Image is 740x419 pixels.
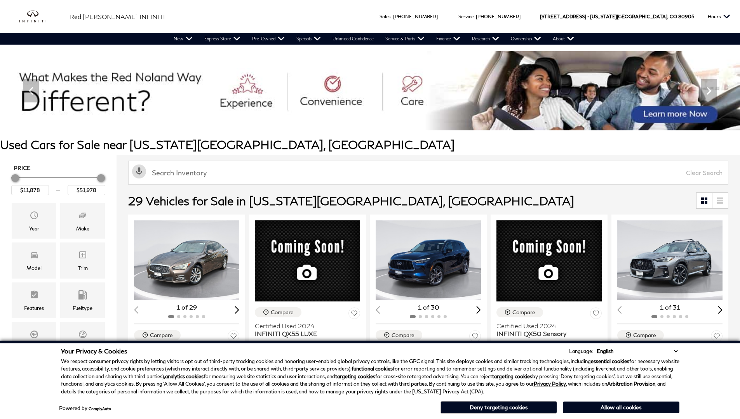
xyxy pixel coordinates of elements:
div: Next slide [476,306,481,313]
span: Fueltype [78,288,87,304]
a: Pre-Owned [246,33,291,45]
a: Certified Used 2024INFINITI QX55 LUXE [255,322,360,338]
div: FeaturesFeatures [12,282,56,318]
div: FueltypeFueltype [60,282,105,318]
a: Privacy Policy [534,381,566,387]
a: Service & Parts [380,33,430,45]
div: 1 / 2 [376,220,482,300]
a: Express Store [198,33,246,45]
img: 2014 INFINITI Q50 Premium 1 [134,220,240,300]
a: ComplyAuto [89,406,111,411]
div: YearYear [12,203,56,239]
button: pricing tab [501,338,544,355]
div: TrimTrim [60,242,105,278]
span: Service [458,14,474,19]
button: Deny targeting cookies [441,401,557,414]
div: 1 of 31 [617,303,723,312]
div: Model [26,264,42,272]
button: Compare Vehicle [255,307,301,317]
div: Make [76,224,89,233]
input: Search Inventory [128,161,728,185]
div: Price [11,171,105,195]
button: Save Vehicle [469,330,481,345]
a: Red [PERSON_NAME] INFINITI [70,12,165,21]
div: 1 of 29 [134,303,239,312]
input: Maximum [68,185,105,195]
div: MakeMake [60,203,105,239]
strong: essential cookies [591,358,629,364]
span: Your Privacy & Cookies [61,347,127,355]
div: Fueltype [73,304,92,312]
a: Ownership [505,33,547,45]
a: [PHONE_NUMBER] [393,14,438,19]
span: Transmission [30,328,39,343]
nav: Main Navigation [168,33,580,45]
button: Compare Vehicle [134,330,181,340]
span: Year [30,209,39,224]
span: Go to slide 3 [372,116,380,124]
img: INFINITI [19,10,58,23]
span: Certified Used 2024 [255,322,354,330]
a: infiniti [19,10,58,23]
button: pricing tab [259,338,303,355]
button: Save Vehicle [711,330,723,345]
h5: Price [14,164,103,171]
span: Certified Used 2024 [496,322,596,330]
span: Model [30,248,39,264]
strong: targeting cookies [335,373,375,379]
span: Sales [380,14,391,19]
span: : [474,14,475,19]
div: Compare [150,332,173,339]
div: Next slide [235,306,239,313]
strong: targeting cookies [492,373,532,379]
div: Year [29,224,39,233]
button: Compare Vehicle [376,330,422,340]
strong: functional cookies [352,365,393,372]
img: 2024 INFINITI QX55 LUXE [255,220,360,301]
button: Save Vehicle [348,307,360,322]
div: Compare [392,332,414,339]
span: Mileage [78,328,87,343]
div: Previous [23,79,39,102]
div: Features [24,304,44,312]
a: Finance [430,33,466,45]
div: MileageMileage [60,322,105,358]
span: Go to slide 4 [383,116,390,124]
button: Save Vehicle [590,307,602,322]
span: Go to slide 1 [350,116,358,124]
div: 1 / 2 [617,220,724,300]
svg: Click to toggle on voice search [132,164,146,178]
div: 1 of 30 [376,303,481,312]
div: TransmissionTransmission [12,322,56,358]
span: : [391,14,392,19]
div: Compare [271,309,294,316]
strong: analytics cookies [165,373,204,379]
div: Powered by [59,406,111,411]
button: Save Vehicle [228,330,239,345]
input: Minimum [11,185,49,195]
a: Specials [291,33,327,45]
button: Allow all cookies [563,402,679,413]
span: Trim [78,248,87,264]
strong: Arbitration Provision [607,381,655,387]
img: 2022 INFINITI QX60 LUXE 1 [376,220,482,300]
img: 2025 INFINITI QX50 SPORT 1 [617,220,724,300]
select: Language Select [595,347,679,355]
div: Minimum Price [11,174,19,182]
span: 29 Vehicles for Sale in [US_STATE][GEOGRAPHIC_DATA], [GEOGRAPHIC_DATA] [128,194,574,208]
a: About [547,33,580,45]
a: Research [466,33,505,45]
span: Make [78,209,87,224]
button: Compare Vehicle [496,307,543,317]
div: Trim [78,264,88,272]
button: details tab [312,338,355,355]
button: details tab [554,338,597,355]
span: INFINITI QX55 LUXE [255,330,354,338]
div: Next slide [718,306,723,313]
span: Features [30,288,39,304]
div: Language: [569,349,593,354]
div: Compare [633,332,656,339]
a: New [168,33,198,45]
button: Compare Vehicle [617,330,664,340]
